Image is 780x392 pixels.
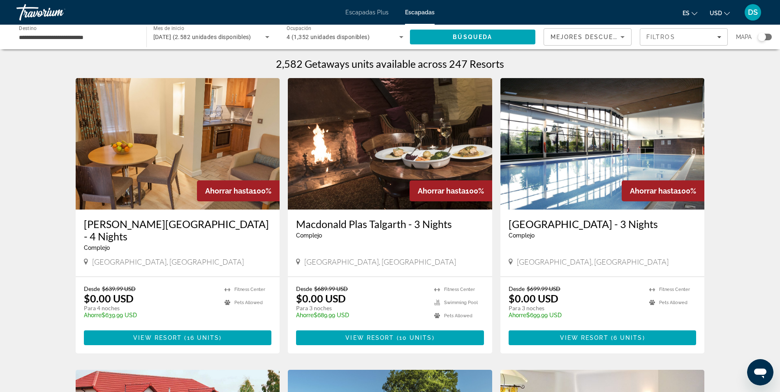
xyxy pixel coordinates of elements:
span: ( ) [394,334,434,341]
span: Swimming Pool [444,300,478,305]
span: $689.99 USD [314,285,348,292]
p: Para 3 noches [509,304,641,312]
span: $639.99 USD [102,285,136,292]
span: Ahorre [84,312,102,318]
div: 100% [410,180,492,201]
a: [GEOGRAPHIC_DATA] - 3 Nights [509,218,697,230]
span: Mapa [736,31,752,43]
p: $699.99 USD [509,312,641,318]
span: Fitness Center [234,287,265,292]
img: Woodford Bridge Country Club - 4 Nights [76,78,280,210]
span: Ahorre [509,312,526,318]
span: [GEOGRAPHIC_DATA], [GEOGRAPHIC_DATA] [517,257,669,266]
span: DS [748,8,758,16]
a: Escapadas Plus [345,9,389,16]
input: Seleccionar destino [19,32,136,42]
p: $689.99 USD [296,312,426,318]
font: $0.00 USD [84,292,134,304]
span: [DATE] (2.582 unidades disponibles) [153,34,251,40]
span: 6 units [613,334,643,341]
font: $0.00 USD [296,292,346,304]
button: Cambiar idioma [683,7,697,19]
span: View Resort [133,334,182,341]
p: Para 3 noches [296,304,426,312]
button: View Resort(10 units) [296,330,484,345]
span: Complejo [84,244,110,251]
span: Ahorrar hasta [418,187,465,195]
mat-select: Ordenar por [551,32,625,42]
span: Pets Allowed [234,300,263,305]
span: Mes de inicio [153,25,184,31]
span: 10 units [399,334,432,341]
span: USD [710,10,722,16]
span: ( ) [182,334,222,341]
span: Desde [296,285,312,292]
span: Ahorre [296,312,314,318]
span: Filtros [646,34,675,40]
button: View Resort(6 units) [509,330,697,345]
button: View Resort(16 units) [84,330,272,345]
span: Pets Allowed [444,313,472,318]
iframe: Botón para iniciar la ventana de mensajería [747,359,773,385]
span: View Resort [560,334,609,341]
span: ( ) [609,334,645,341]
button: Menú de usuario [742,4,764,21]
span: es [683,10,690,16]
button: Cambiar moneda [710,7,730,19]
span: Desde [509,285,525,292]
a: Travorium [16,2,99,23]
h1: 2,582 Getaways units available across 247 Resorts [276,58,504,70]
span: Desde [84,285,100,292]
a: Escapadas [405,9,435,16]
span: [GEOGRAPHIC_DATA], [GEOGRAPHIC_DATA] [304,257,456,266]
button: Buscar [410,30,536,44]
span: Pets Allowed [659,300,687,305]
span: Ahorrar hasta [630,187,678,195]
span: Búsqueda [453,34,492,40]
img: Macdonald Forest Hills Hotel - 3 Nights [500,78,705,210]
div: 100% [622,180,704,201]
span: Ocupación [287,25,311,31]
p: Para 4 noches [84,304,217,312]
button: Filtros [640,28,728,46]
span: Complejo [296,232,322,239]
span: View Resort [345,334,394,341]
span: Ahorrar hasta [205,187,253,195]
img: Macdonald Plas Talgarth - 3 Nights [288,78,492,210]
span: Destino [19,25,37,31]
span: Complejo [509,232,535,239]
span: 16 units [187,334,220,341]
a: [PERSON_NAME][GEOGRAPHIC_DATA] - 4 Nights [84,218,272,242]
font: $0.00 USD [509,292,558,304]
span: Fitness Center [659,287,690,292]
span: Mejores descuentos [551,34,633,40]
span: $699.99 USD [527,285,560,292]
div: 100% [197,180,280,201]
span: 4 (1,352 unidades disponibles) [287,34,370,40]
span: Fitness Center [444,287,475,292]
span: [GEOGRAPHIC_DATA], [GEOGRAPHIC_DATA] [92,257,244,266]
p: $639.99 USD [84,312,217,318]
a: Macdonald Plas Talgarth - 3 Nights [296,218,484,230]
